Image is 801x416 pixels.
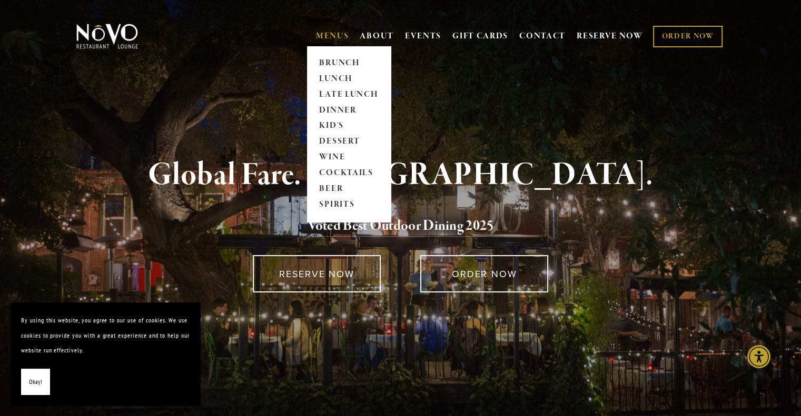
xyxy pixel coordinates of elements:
[307,217,487,237] a: Voted Best Outdoor Dining 202
[253,255,381,292] a: RESERVE NOW
[11,302,200,405] section: Cookie banner
[29,374,42,390] span: Okay!
[316,118,382,134] a: KID'S
[316,197,382,213] a: SPIRITS
[74,23,140,49] img: Novo Restaurant &amp; Lounge
[21,313,190,358] p: By using this website, you agree to our use of cookies. We use cookies to provide you with a grea...
[21,369,50,395] button: Okay!
[420,255,548,292] a: ORDER NOW
[360,31,394,42] a: ABOUT
[747,345,770,368] div: Accessibility Menu
[94,215,708,237] h2: 5
[653,26,722,47] a: ORDER NOW
[405,31,441,42] a: EVENTS
[316,181,382,197] a: BEER
[316,103,382,118] a: DINNER
[577,26,643,46] a: RESERVE NOW
[452,26,508,46] a: GIFT CARDS
[519,26,566,46] a: CONTACT
[316,31,349,42] a: MENUS
[148,155,653,195] strong: Global Fare. [GEOGRAPHIC_DATA].
[316,87,382,103] a: LATE LUNCH
[316,134,382,150] a: DESSERT
[316,55,382,71] a: BRUNCH
[316,166,382,181] a: COCKTAILS
[316,71,382,87] a: LUNCH
[316,150,382,166] a: WINE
